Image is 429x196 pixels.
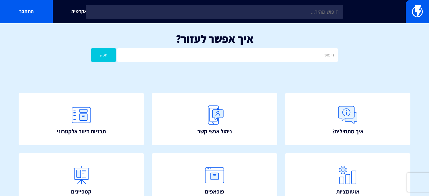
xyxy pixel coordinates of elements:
a: תבניות דיוור אלקטרוני [19,93,144,145]
button: חפש [91,48,116,62]
span: קמפיינים [71,188,92,196]
span: ניהול אנשי קשר [197,127,232,136]
span: פופאפים [205,188,224,196]
a: איך מתחילים? [285,93,410,145]
span: איך מתחילים? [332,127,364,136]
span: תבניות דיוור אלקטרוני [57,127,106,136]
input: חיפוש [117,48,337,62]
a: ניהול אנשי קשר [152,93,277,145]
h1: איך אפשר לעזור? [9,33,420,45]
input: חיפוש מהיר... [86,5,343,19]
span: אוטומציות [336,188,359,196]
